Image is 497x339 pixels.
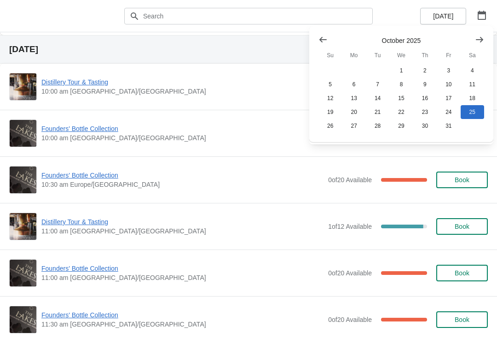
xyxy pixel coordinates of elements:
button: Friday October 10 2025 [437,77,460,91]
img: Founders' Bottle Collection | | 10:30 am Europe/London [10,167,36,193]
button: Monday October 6 2025 [342,77,365,91]
span: Founders' Bottle Collection [41,124,324,133]
span: Distillery Tour & Tasting [41,217,324,226]
span: 1 of 12 Available [328,223,372,230]
button: Wednesday October 15 2025 [389,91,413,105]
input: Search [143,8,373,24]
button: Friday October 17 2025 [437,91,460,105]
span: 0 of 20 Available [328,176,372,184]
th: Monday [342,47,365,64]
button: Sunday October 5 2025 [318,77,342,91]
button: Thursday October 30 2025 [413,119,437,133]
span: Book [455,316,469,323]
span: Book [455,223,469,230]
img: Distillery Tour & Tasting | | 11:00 am Europe/London [10,213,36,240]
button: Thursday October 9 2025 [413,77,437,91]
span: 0 of 20 Available [328,269,372,277]
span: Book [455,176,469,184]
img: Founders' Bottle Collection | | 11:30 am Europe/London [10,306,36,333]
button: Thursday October 23 2025 [413,105,437,119]
span: Distillery Tour & Tasting [41,77,320,87]
button: Sunday October 26 2025 [318,119,342,133]
button: Sunday October 12 2025 [318,91,342,105]
button: Sunday October 19 2025 [318,105,342,119]
button: Monday October 20 2025 [342,105,365,119]
span: Book [455,269,469,277]
button: Saturday October 4 2025 [461,64,484,77]
button: Saturday October 18 2025 [461,91,484,105]
button: Book [436,265,488,281]
button: Wednesday October 29 2025 [389,119,413,133]
span: Founders' Bottle Collection [41,264,324,273]
img: Founders' Bottle Collection | | 11:00 am Europe/London [10,260,36,286]
button: Show next month, November 2025 [471,31,488,48]
button: Tuesday October 14 2025 [366,91,389,105]
button: Monday October 13 2025 [342,91,365,105]
button: Book [436,172,488,188]
span: 0 of 20 Available [328,316,372,323]
th: Friday [437,47,460,64]
span: 11:00 am [GEOGRAPHIC_DATA]/[GEOGRAPHIC_DATA] [41,273,324,282]
th: Tuesday [366,47,389,64]
th: Sunday [318,47,342,64]
span: Founders' Bottle Collection [41,171,324,180]
button: Tuesday October 21 2025 [366,105,389,119]
th: Wednesday [389,47,413,64]
button: Book [436,218,488,235]
button: Show previous month, September 2025 [315,31,331,48]
button: [DATE] [420,8,466,24]
button: Saturday October 11 2025 [461,77,484,91]
span: Founders' Bottle Collection [41,310,324,320]
span: 10:00 am [GEOGRAPHIC_DATA]/[GEOGRAPHIC_DATA] [41,87,320,96]
button: Thursday October 2 2025 [413,64,437,77]
span: 11:00 am [GEOGRAPHIC_DATA]/[GEOGRAPHIC_DATA] [41,226,324,236]
button: Friday October 24 2025 [437,105,460,119]
button: Tuesday October 7 2025 [366,77,389,91]
button: Wednesday October 22 2025 [389,105,413,119]
button: Friday October 3 2025 [437,64,460,77]
button: Tuesday October 28 2025 [366,119,389,133]
th: Thursday [413,47,437,64]
button: Friday October 31 2025 [437,119,460,133]
th: Saturday [461,47,484,64]
button: Wednesday October 1 2025 [389,64,413,77]
button: Thursday October 16 2025 [413,91,437,105]
h2: [DATE] [9,45,488,54]
span: [DATE] [433,12,453,20]
img: Distillery Tour & Tasting | | 10:00 am Europe/London [10,73,36,100]
button: Monday October 27 2025 [342,119,365,133]
button: Book [436,311,488,328]
img: Founders' Bottle Collection | | 10:00 am Europe/London [10,120,36,147]
button: Saturday October 25 2025 [461,105,484,119]
button: Wednesday October 8 2025 [389,77,413,91]
span: 10:30 am Europe/[GEOGRAPHIC_DATA] [41,180,324,189]
span: 11:30 am [GEOGRAPHIC_DATA]/[GEOGRAPHIC_DATA] [41,320,324,329]
span: 10:00 am [GEOGRAPHIC_DATA]/[GEOGRAPHIC_DATA] [41,133,324,143]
